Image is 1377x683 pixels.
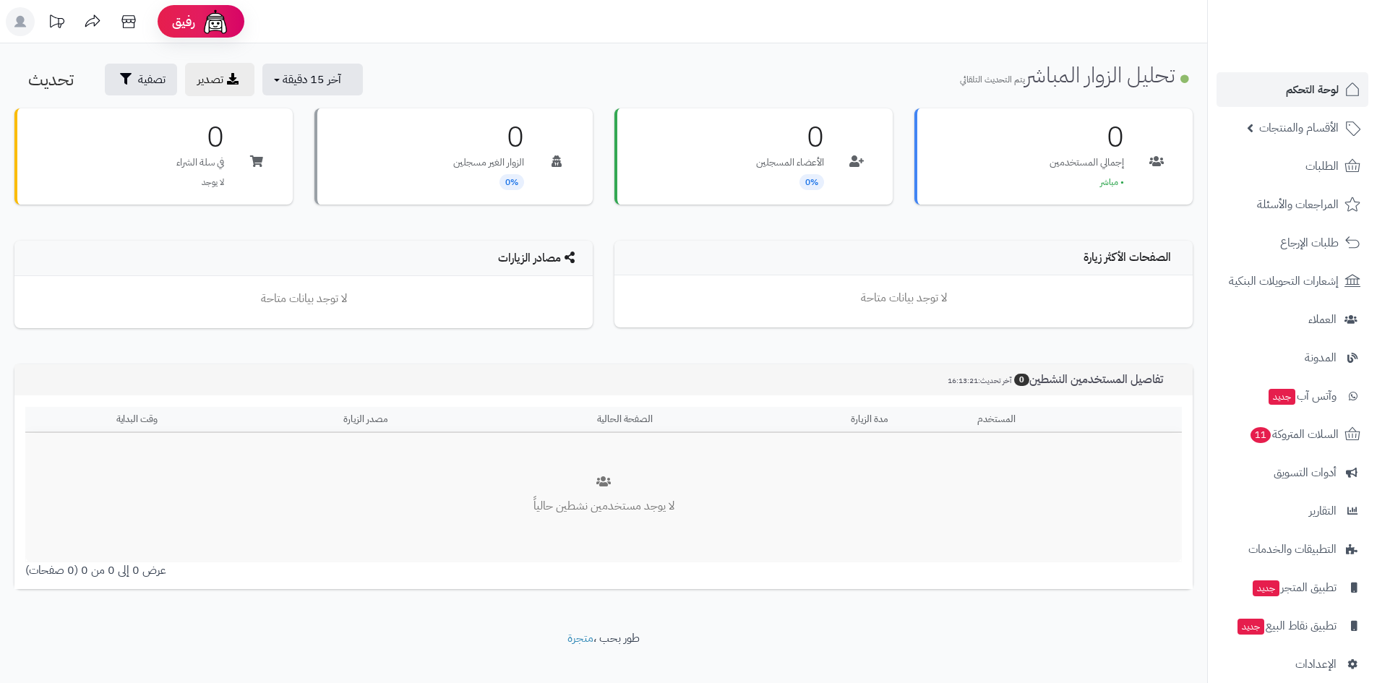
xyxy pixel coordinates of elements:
a: تصدير [185,63,254,96]
span: تصفية [138,71,166,88]
a: تحديثات المنصة [38,7,74,40]
a: إشعارات التحويلات البنكية [1217,264,1368,298]
small: آخر تحديث: [948,375,1011,386]
span: العملاء [1308,309,1337,330]
th: المستخدم [971,407,1182,434]
h1: تحليل الزوار المباشر [960,63,1193,87]
div: عرض 0 إلى 0 من 0 (0 صفحات) [14,562,604,579]
span: تحديث [28,66,74,93]
a: تطبيق المتجرجديد [1217,570,1368,605]
a: تطبيق نقاط البيعجديد [1217,609,1368,643]
span: التطبيقات والخدمات [1248,539,1337,559]
p: لا يوجد مستخدمين نشطين حالياً [60,498,1147,515]
a: لوحة التحكم [1217,72,1368,107]
h3: 0 [453,123,524,152]
button: آخر 15 دقيقة [262,64,363,95]
span: جديد [1269,389,1295,405]
h4: مصادر الزيارات [29,252,578,265]
span: لوحة التحكم [1286,80,1339,100]
a: المراجعات والأسئلة [1217,187,1368,222]
span: 11 [1251,427,1271,443]
span: وآتس آب [1267,386,1337,406]
span: 0 [1014,374,1029,386]
span: الإعدادات [1295,654,1337,674]
p: في سلة الشراء [176,155,224,170]
span: 0% [799,174,824,190]
p: الأعضاء المسجلين [756,155,824,170]
span: آخر 15 دقيقة [283,71,341,88]
p: لا توجد بيانات متاحة [29,291,578,307]
p: لا توجد بيانات متاحة [629,290,1178,306]
a: المدونة [1217,340,1368,375]
span: 0% [499,174,524,190]
a: طلبات الإرجاع [1217,225,1368,260]
span: المراجعات والأسئلة [1257,194,1339,215]
span: • مباشر [1100,176,1124,189]
button: تحديث [17,64,97,95]
a: التطبيقات والخدمات [1217,532,1368,567]
small: يتم التحديث التلقائي [960,73,1025,86]
span: المدونة [1305,348,1337,368]
th: وقت البداية [25,407,248,434]
button: تصفية [105,64,177,95]
a: متجرة [567,630,593,647]
h3: تفاصيل المستخدمين النشطين [937,373,1182,387]
span: الأقسام والمنتجات [1259,118,1339,138]
p: الزوار الغير مسجلين [453,155,524,170]
th: مصدر الزيارة [248,407,483,434]
span: جديد [1237,619,1264,635]
th: مدة الزيارة [767,407,971,434]
span: تطبيق المتجر [1251,577,1337,598]
th: الصفحة الحالية [483,407,767,434]
a: أدوات التسويق [1217,455,1368,490]
span: طلبات الإرجاع [1280,233,1339,253]
p: إجمالي المستخدمين [1050,155,1124,170]
span: التقارير [1309,501,1337,521]
span: 16:13:21 [948,375,978,386]
img: ai-face.png [201,7,230,36]
a: الإعدادات [1217,647,1368,682]
h4: الصفحات الأكثر زيارة [629,252,1178,265]
a: التقارير [1217,494,1368,528]
span: السلات المتروكة [1249,424,1339,444]
span: إشعارات التحويلات البنكية [1229,271,1339,291]
a: العملاء [1217,302,1368,337]
span: لا يوجد [202,176,224,189]
h3: 0 [1050,123,1124,152]
a: الطلبات [1217,149,1368,184]
h3: 0 [756,123,824,152]
a: السلات المتروكة11 [1217,417,1368,452]
span: رفيق [172,13,195,30]
span: الطلبات [1305,156,1339,176]
a: وآتس آبجديد [1217,379,1368,413]
span: جديد [1253,580,1279,596]
span: تطبيق نقاط البيع [1236,616,1337,636]
h3: 0 [176,123,224,152]
span: أدوات التسويق [1274,463,1337,483]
